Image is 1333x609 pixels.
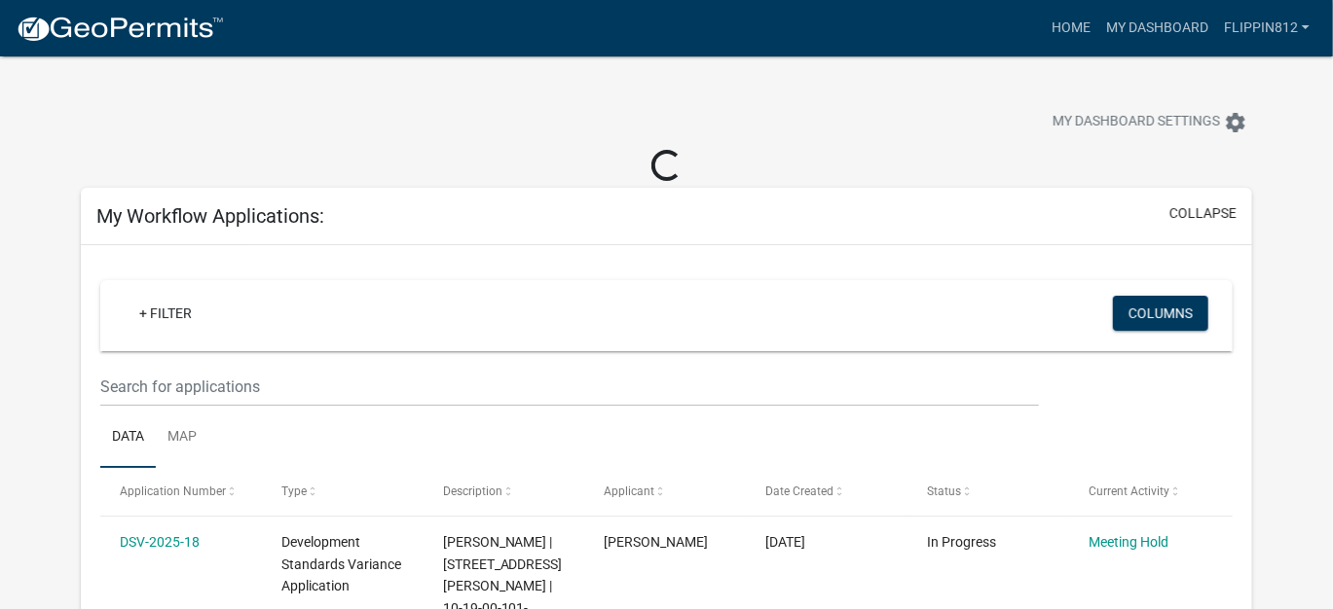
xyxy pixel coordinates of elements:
[747,468,908,515] datatable-header-cell: Date Created
[1216,10,1317,47] a: Flippin812
[1090,534,1169,550] a: Meeting Hold
[120,484,226,498] span: Application Number
[281,534,401,594] span: Development Standards Variance Application
[928,534,997,550] span: In Progress
[1070,468,1232,515] datatable-header-cell: Current Activity
[281,484,307,498] span: Type
[585,468,747,515] datatable-header-cell: Applicant
[1090,484,1170,498] span: Current Activity
[1053,111,1220,134] span: My Dashboard Settings
[605,484,655,498] span: Applicant
[1169,203,1237,224] button: collapse
[262,468,424,515] datatable-header-cell: Type
[100,367,1038,407] input: Search for applications
[766,484,834,498] span: Date Created
[1113,296,1208,331] button: Columns
[443,484,502,498] span: Description
[100,468,262,515] datatable-header-cell: Application Number
[1098,10,1216,47] a: My Dashboard
[928,484,962,498] span: Status
[1044,10,1098,47] a: Home
[156,407,208,469] a: Map
[1037,103,1263,141] button: My Dashboard Settingssettings
[908,468,1070,515] datatable-header-cell: Status
[100,407,156,469] a: Data
[424,468,585,515] datatable-header-cell: Description
[1224,111,1247,134] i: settings
[120,534,200,550] a: DSV-2025-18
[96,204,324,228] h5: My Workflow Applications:
[124,296,207,331] a: + Filter
[766,534,806,550] span: 07/28/2025
[605,534,709,550] span: Melissa A Zink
